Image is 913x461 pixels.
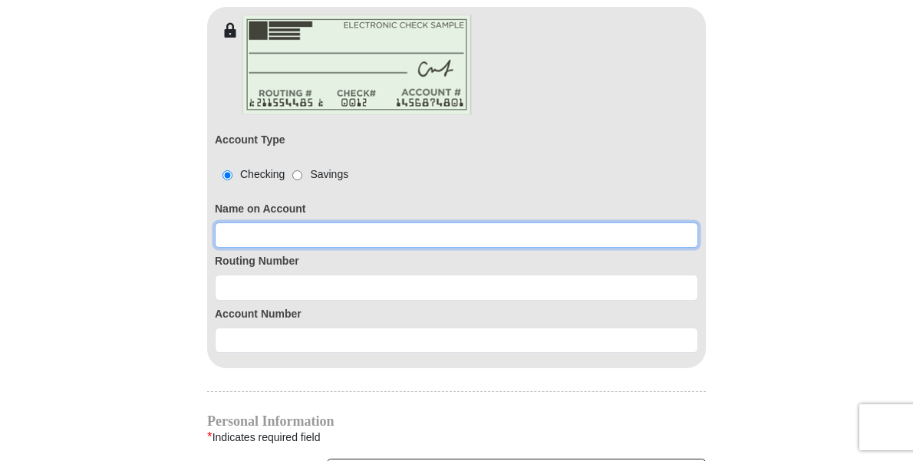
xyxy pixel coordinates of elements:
img: check-en.png [242,15,472,115]
label: Account Type [215,132,285,148]
div: Indicates required field [207,427,706,447]
div: Checking Savings [215,166,348,183]
label: Account Number [215,306,698,322]
label: Name on Account [215,201,698,217]
h4: Personal Information [207,415,706,427]
label: Routing Number [215,253,698,269]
